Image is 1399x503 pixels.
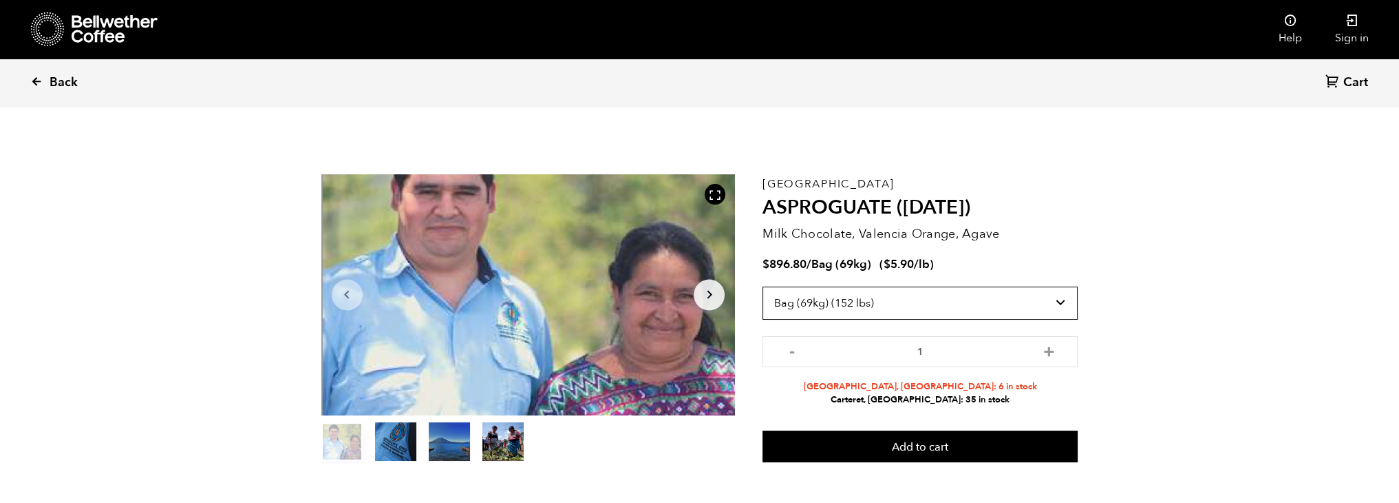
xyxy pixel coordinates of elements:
[762,393,1078,407] li: Carteret, [GEOGRAPHIC_DATA]: 35 in stock
[884,256,890,272] span: $
[879,256,934,272] span: ( )
[762,196,1078,220] h2: ASPROGUATE ([DATE])
[1325,74,1371,92] a: Cart
[50,74,78,91] span: Back
[783,343,800,357] button: -
[1040,343,1057,357] button: +
[762,256,769,272] span: $
[1343,74,1368,91] span: Cart
[762,380,1078,393] li: [GEOGRAPHIC_DATA], [GEOGRAPHIC_DATA]: 6 in stock
[884,256,914,272] bdi: 5.90
[807,256,811,272] span: /
[914,256,930,272] span: /lb
[762,431,1078,462] button: Add to cart
[762,256,807,272] bdi: 896.80
[811,256,871,272] span: Bag (69kg)
[762,225,1078,243] p: Milk Chocolate, Valencia Orange, Agave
